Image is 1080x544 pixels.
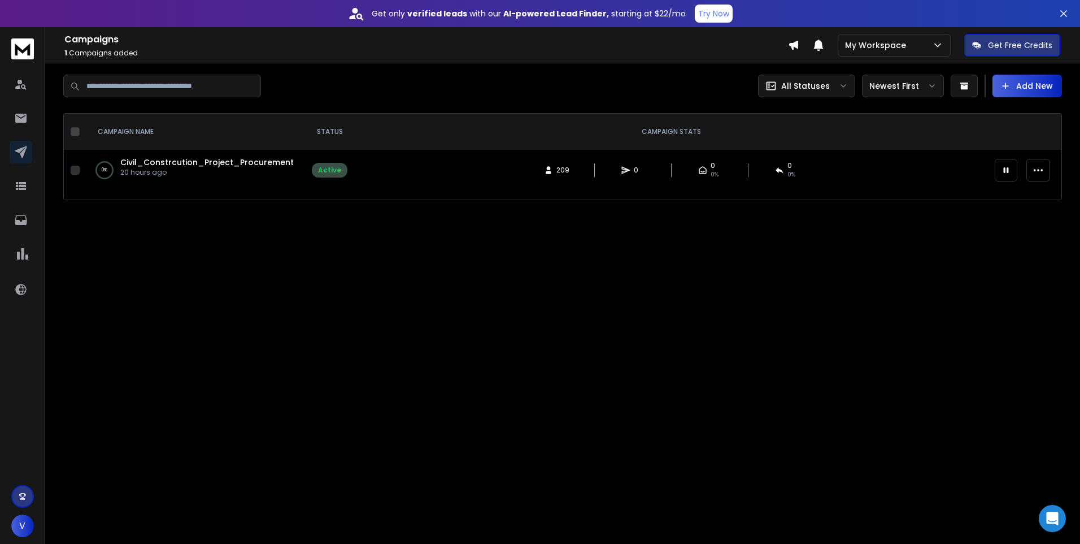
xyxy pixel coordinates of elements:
[305,114,354,150] th: STATUS
[407,8,467,19] strong: verified leads
[787,161,792,170] span: 0
[318,166,341,175] div: Active
[556,166,569,175] span: 209
[781,80,830,92] p: All Statuses
[845,40,911,51] p: My Workspace
[64,48,67,58] span: 1
[11,515,34,537] button: V
[711,161,715,170] span: 0
[787,170,795,179] span: 0%
[84,114,305,150] th: CAMPAIGN NAME
[372,8,686,19] p: Get only with our starting at $22/mo
[711,170,718,179] span: 0%
[64,49,788,58] p: Campaigns added
[102,165,107,176] p: 0 %
[120,168,294,177] p: 20 hours ago
[354,114,988,150] th: CAMPAIGN STATS
[1039,505,1066,532] div: Open Intercom Messenger
[634,166,645,175] span: 0
[698,8,729,19] p: Try Now
[695,5,733,23] button: Try Now
[84,150,305,191] td: 0%Civil_Constrcution_Project_Procurement20 hours ago
[503,8,609,19] strong: AI-powered Lead Finder,
[11,38,34,59] img: logo
[64,33,788,46] h1: Campaigns
[992,75,1062,97] button: Add New
[964,34,1060,57] button: Get Free Credits
[862,75,944,97] button: Newest First
[988,40,1052,51] p: Get Free Credits
[120,157,294,168] a: Civil_Constrcution_Project_Procurement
